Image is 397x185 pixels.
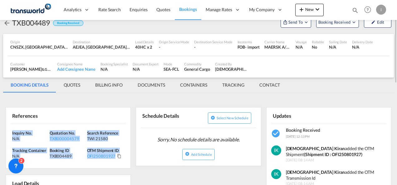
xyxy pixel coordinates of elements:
[57,62,96,66] div: Consignee Name
[286,127,320,133] span: Booking Received
[271,110,328,121] div: Updates
[312,44,324,50] div: No
[159,40,189,44] div: Origin Service Mode
[295,4,324,16] button: icon-plus 400-fgNewicon-chevron-down
[249,7,275,13] span: My Company
[238,40,260,44] div: Incoterms
[184,62,210,66] div: Commodity
[217,116,248,120] span: Select new schedule
[286,158,387,163] span: [DATE] 08:14 AM
[318,19,351,25] span: Booking Received
[271,169,281,179] img: Wuf8wAAAAGSURBVAMAQP4pWyrTeh4AAAAASUVORK5CYII=
[314,6,321,13] md-icon: icon-chevron-down
[211,116,215,120] md-icon: icon-plus-circle
[264,40,291,44] div: Carrier Name
[3,19,11,27] md-icon: icon-arrow-left
[159,44,189,50] div: -
[286,135,310,138] span: [DATE] 12:13 PM
[194,40,233,44] div: Destination Service Mode
[298,6,305,13] md-icon: icon-plus 400-fg
[135,44,154,50] div: 40HC x 2
[130,78,173,93] md-tab-item: DOCUMENTS
[100,66,128,72] div: N/A
[215,62,248,66] div: Created By
[9,3,51,17] img: f753ae806dec11f0841701cdfdf085c0.png
[184,66,210,72] div: General Cargo
[164,62,179,66] div: Mode
[179,7,197,12] span: Bookings
[182,149,214,160] button: icon-plus-circleAdd Schedule
[164,66,179,72] div: SEA-FCL
[100,62,128,66] div: Booking Specialist
[12,153,48,159] div: N/A
[88,78,130,93] md-tab-item: BILLING INFO
[215,78,252,93] md-tab-item: TRACKING
[208,112,251,124] button: icon-plus-circleSelect new schedule
[288,19,303,25] span: Send To
[352,44,373,50] div: N/A
[87,136,123,141] div: TWI 21580
[53,20,83,26] div: Booking Received
[376,5,386,15] div: I
[6,6,108,13] body: Editor, editor10
[64,7,81,13] span: Analytics
[362,4,373,15] span: Help
[57,66,96,72] div: Add Consignee Name
[10,44,68,50] div: CNSZX, Shenzhen, China, Greater China & Far East Asia, Asia Pacific
[191,152,212,156] span: Add Schedule
[130,7,148,12] span: Enquiries
[12,130,32,135] span: Inquiry No.
[50,148,69,153] span: Booking ID
[98,7,121,12] span: Rate Search
[156,7,170,12] span: Quotes
[87,130,118,135] span: Search Reference
[50,153,86,159] div: TXB004489
[133,62,159,66] div: Document Expert
[141,110,197,125] div: Schedule Details
[185,152,189,156] md-icon: icon-plus-circle
[12,148,46,153] span: Tracking Container
[264,44,291,50] div: MAERSK A/S / TDWC-DUBAI
[155,134,242,145] span: Sorry, No schedule details are available.
[286,169,387,181] div: added the OTM Transmission Id
[238,44,245,50] div: FOB
[117,154,121,158] md-icon: Click to Copy
[173,78,215,93] md-tab-item: CONTAINERS
[316,17,359,28] button: Open demo menu
[3,18,12,28] div: icon-arrow-left
[286,145,387,158] div: added the OTM Shipment
[362,4,376,16] div: Help
[329,40,347,44] div: Sailing Date
[296,40,306,44] div: Voyage
[56,78,88,93] md-tab-item: QUOTES
[352,40,373,44] div: Delivery Date
[252,78,287,93] md-tab-item: CONTACT
[73,44,130,50] div: AEJEA, Jebel Ali, United Arab Emirates, Middle East, Middle East
[281,17,311,28] button: Open demo menu
[12,18,50,28] div: TXB004489
[10,40,68,44] div: Origin
[352,7,359,16] div: icon-magnify
[352,7,359,14] md-icon: icon-magnify
[50,136,86,141] div: TXB000004579
[42,67,72,72] span: ILG EMEA DWC LLC
[271,145,281,155] img: Wuf8wAAAAGSURBVAMAQP4pWyrTeh4AAAAASUVORK5CYII=
[304,152,362,157] strong: (Shipment ID : OFI250801927)
[194,44,233,50] div: -
[50,130,75,135] span: Quotation No.
[73,40,130,44] div: Destination
[286,169,345,175] strong: [DEMOGRAPHIC_DATA] Kiran
[206,7,232,13] span: Manage Rates
[87,153,116,159] div: OFI250801927
[245,44,259,50] div: - import
[364,17,391,28] button: icon-pencilEdit
[286,146,345,151] strong: [DEMOGRAPHIC_DATA] Kiran
[10,66,52,72] div: [PERSON_NAME]
[12,136,48,141] div: N/A
[271,129,281,139] md-icon: icon-checkbox-marked-circle
[296,44,306,50] div: N/A
[87,148,119,153] span: OTM Shipment ID
[371,20,375,24] md-icon: icon-pencil
[3,78,56,93] md-tab-item: BOOKING DETAILS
